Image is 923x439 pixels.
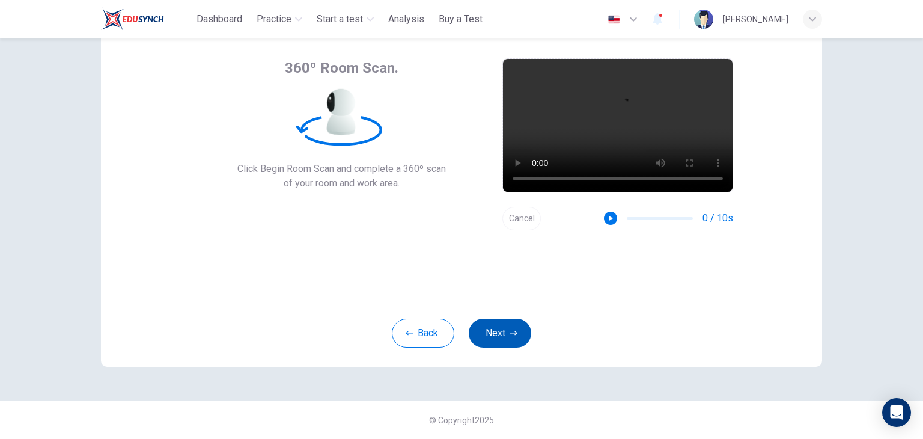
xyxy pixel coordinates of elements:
[429,416,494,425] span: © Copyright 2025
[317,12,363,26] span: Start a test
[702,211,733,226] span: 0 / 10s
[192,8,247,30] button: Dashboard
[723,12,788,26] div: [PERSON_NAME]
[439,12,483,26] span: Buy a Test
[383,8,429,30] button: Analysis
[237,162,446,176] span: Click Begin Room Scan and complete a 360º scan
[388,12,424,26] span: Analysis
[694,10,713,29] img: Profile picture
[257,12,291,26] span: Practice
[882,398,911,427] div: Open Intercom Messenger
[502,207,541,230] button: Cancel
[237,176,446,191] span: of your room and work area.
[101,7,164,31] img: ELTC logo
[434,8,487,30] button: Buy a Test
[312,8,379,30] button: Start a test
[101,7,192,31] a: ELTC logo
[469,319,531,348] button: Next
[606,15,621,24] img: en
[285,58,398,78] span: 360º Room Scan.
[392,319,454,348] button: Back
[196,12,242,26] span: Dashboard
[252,8,307,30] button: Practice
